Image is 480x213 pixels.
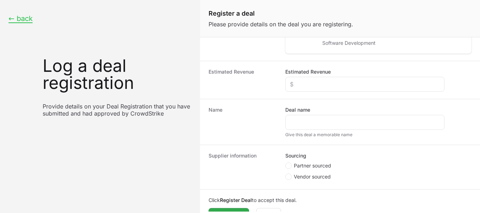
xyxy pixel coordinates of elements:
[43,57,192,91] h1: Log a deal registration
[209,20,471,28] p: Please provide details on the deal you are registering.
[209,197,471,204] p: Click to accept this deal.
[285,68,331,75] label: Estimated Revenue
[209,106,277,138] dt: Name
[209,9,471,18] h1: Register a deal
[294,162,331,169] span: Partner sourced
[209,152,277,182] dt: Supplier information
[294,173,331,180] span: Vendor sourced
[285,106,310,113] label: Deal name
[285,132,444,138] div: Give this deal a memorable name
[43,103,192,117] p: Provide details on your Deal Registration that you have submitted and had approved by CrowdStrike
[9,14,33,23] button: ← back
[322,39,376,47] p: Software Development
[285,152,306,159] legend: Sourcing
[290,80,440,89] input: $
[220,197,252,203] b: Register Deal
[209,68,277,92] dt: Estimated Revenue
